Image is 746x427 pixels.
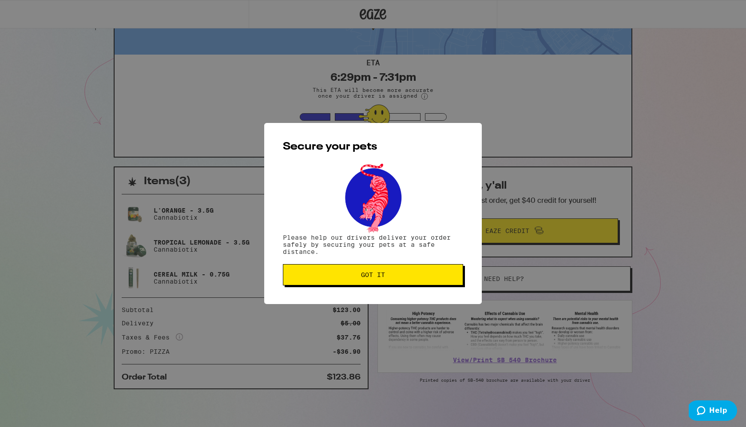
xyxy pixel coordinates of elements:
p: Please help our drivers deliver your order safely by securing your pets at a safe distance. [283,234,463,255]
h2: Secure your pets [283,142,463,152]
span: Got it [361,272,385,278]
iframe: Opens a widget where you can find more information [689,400,737,423]
button: Got it [283,264,463,285]
img: pets [337,161,409,234]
